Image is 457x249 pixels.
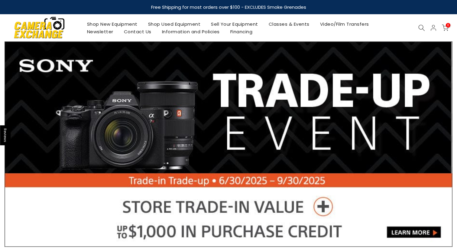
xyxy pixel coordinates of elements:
a: Video/Film Transfers [315,20,374,28]
a: Shop Used Equipment [143,20,206,28]
li: Page dot 1 [211,237,214,240]
li: Page dot 2 [217,237,221,240]
a: Contact Us [118,28,157,35]
li: Page dot 3 [224,237,227,240]
span: 0 [446,23,450,28]
a: Shop New Equipment [82,20,143,28]
li: Page dot 6 [243,237,246,240]
a: Financing [225,28,258,35]
a: Information and Policies [157,28,225,35]
a: Newsletter [82,28,118,35]
li: Page dot 5 [236,237,240,240]
strong: Free Shipping for most orders over $100 - EXCLUDES Smoke Grenades [151,4,306,10]
li: Page dot 4 [230,237,233,240]
a: Classes & Events [263,20,315,28]
a: Sell Your Equipment [206,20,264,28]
a: 0 [442,25,449,31]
